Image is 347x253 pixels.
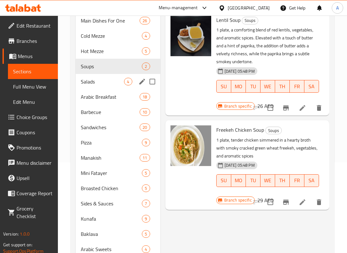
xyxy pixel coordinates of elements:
[18,52,53,60] span: Menus
[3,33,58,49] a: Branches
[299,198,306,206] a: Edit menu item
[219,82,229,91] span: SU
[81,108,140,116] div: Barbecue
[3,125,58,140] a: Coupons
[81,78,124,85] span: Salads
[142,185,149,191] span: 5
[142,47,150,55] div: items
[81,154,140,162] span: Manakish
[81,32,142,40] span: Cold Mezze
[3,140,58,155] a: Promotions
[234,176,243,185] span: MO
[76,120,160,135] div: Sandwiches20
[260,80,275,93] button: WE
[222,197,254,203] span: Branch specific
[124,79,132,85] span: 4
[3,18,58,33] a: Edit Restaurant
[81,200,142,207] span: Sides & Sauces
[8,79,58,94] a: Full Menu View
[81,17,140,24] span: Main Dishes For One
[142,48,149,54] span: 5
[13,68,53,75] span: Sections
[140,108,150,116] div: items
[336,4,339,11] span: A
[248,176,258,185] span: TU
[142,216,149,222] span: 9
[222,68,257,74] span: [DATE] 05:48 PM
[142,201,149,207] span: 7
[17,174,53,182] span: Upsell
[222,162,257,168] span: [DATE] 05:48 PM
[76,28,160,43] div: Cold Mezze4
[17,113,53,121] span: Choice Groups
[76,150,160,165] div: Manakish11
[137,77,147,86] button: edit
[76,196,160,211] div: Sides & Sauces7
[13,83,53,90] span: Full Menu View
[3,110,58,125] a: Choice Groups
[246,174,260,187] button: TU
[234,82,243,91] span: MO
[17,144,53,151] span: Promotions
[142,32,150,40] div: items
[81,230,142,238] div: Baklava
[140,109,149,115] span: 10
[170,16,211,56] img: Lentil Soup
[278,100,294,116] button: Branch-specific-item
[8,64,58,79] a: Sections
[3,170,58,186] a: Upsell
[142,140,149,146] span: 9
[81,93,140,101] span: Arabic Breakfast
[17,22,53,30] span: Edit Restaurant
[299,104,306,112] a: Edit menu item
[76,74,160,89] div: Salads4edit
[231,174,246,187] button: MO
[8,94,58,110] a: Edit Menu
[17,129,53,136] span: Coupons
[140,123,150,131] div: items
[3,186,58,201] a: Coverage Report
[3,241,32,249] span: Get support on:
[76,13,160,28] div: Main Dishes For One26
[216,80,231,93] button: SU
[3,230,19,238] span: Version:
[142,169,150,177] div: items
[81,47,142,55] span: Hot Mezze
[290,174,304,187] button: FR
[3,201,58,224] a: Grocery Checklist
[81,63,142,70] span: Soups
[278,176,287,185] span: TH
[142,63,149,70] span: 2
[142,245,150,253] div: items
[81,245,142,253] span: Arabic Sweets
[76,211,160,226] div: Kunafa9
[142,215,150,223] div: items
[248,82,258,91] span: TU
[81,169,142,177] span: Mini Fatayer
[292,176,302,185] span: FR
[76,181,160,196] div: Broasted Chicken5
[76,59,160,74] div: Soups2
[140,17,150,24] div: items
[264,196,277,209] span: Select to update
[266,127,281,134] span: Soups
[81,139,142,146] span: Pizza
[275,80,290,93] button: TH
[81,184,142,192] span: Broasted Chicken
[76,89,160,104] div: Arabic Breakfast18
[140,93,150,101] div: items
[216,125,264,135] span: Freekeh Chicken Soup
[246,80,260,93] button: TU
[216,15,240,25] span: Lentil Soup
[17,37,53,45] span: Branches
[264,101,277,115] span: Select to update
[242,17,258,24] div: Soups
